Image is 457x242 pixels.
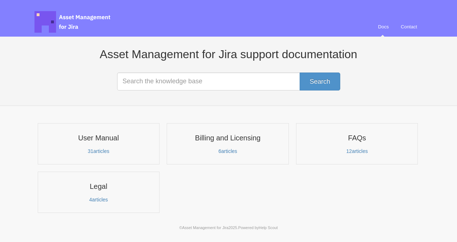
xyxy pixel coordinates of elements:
[301,133,413,143] h3: FAQs
[42,148,155,154] p: articles
[42,133,155,143] h3: User Manual
[373,17,394,37] a: Docs
[171,148,284,154] p: articles
[38,172,160,213] a: Legal 4articles
[171,133,284,143] h3: Billing and Licensing
[182,225,228,230] a: Asset Management for Jira
[89,196,92,203] span: 4
[218,148,221,154] span: 6
[301,148,413,154] p: articles
[239,225,278,230] span: Powered by
[259,225,278,230] a: Help Scout
[34,224,423,231] p: © 2025.
[42,182,155,191] h3: Legal
[300,73,340,90] button: Search
[296,123,418,164] a: FAQs 12articles
[395,17,423,37] a: Contact
[347,148,351,154] span: 12
[310,78,330,85] span: Search
[88,148,93,154] span: 31
[42,196,155,203] p: articles
[34,11,111,33] span: Asset Management for Jira Docs
[117,73,340,90] input: Search the knowledge base
[38,123,160,164] a: User Manual 31articles
[167,123,288,164] a: Billing and Licensing 6articles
